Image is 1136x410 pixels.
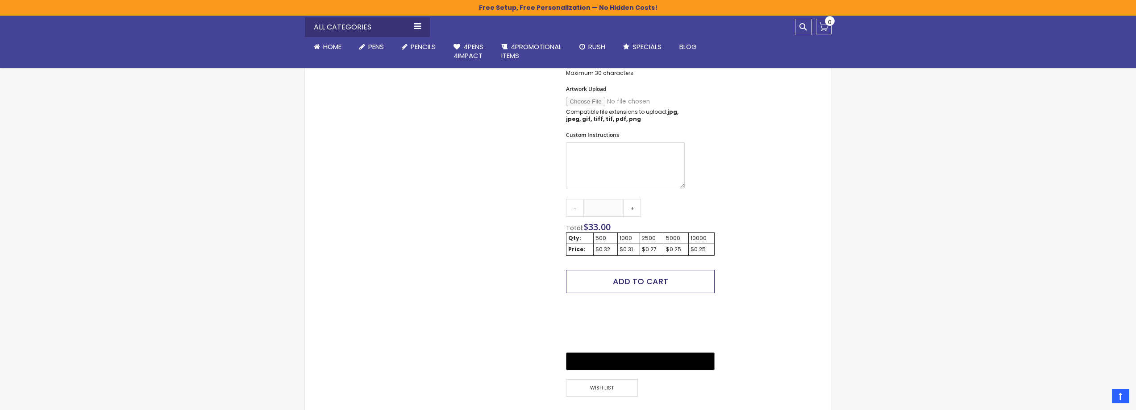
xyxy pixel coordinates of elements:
[501,42,562,60] span: 4PROMOTIONAL ITEMS
[566,131,619,139] span: Custom Instructions
[642,246,662,253] div: $0.27
[670,37,706,57] a: Blog
[566,352,714,370] button: Buy with GPay
[588,221,611,233] span: 33.00
[691,235,712,242] div: 10000
[666,235,687,242] div: 5000
[623,199,641,217] a: +
[492,37,570,66] a: 4PROMOTIONALITEMS
[566,199,584,217] a: -
[566,85,606,93] span: Artwork Upload
[411,42,436,51] span: Pencils
[679,42,697,51] span: Blog
[305,17,430,37] div: All Categories
[566,379,640,397] a: Wish List
[614,37,670,57] a: Specials
[595,246,616,253] div: $0.32
[445,37,492,66] a: 4Pens4impact
[568,234,581,242] strong: Qty:
[566,224,583,232] span: Total:
[454,42,483,60] span: 4Pens 4impact
[595,235,616,242] div: 500
[828,18,832,26] span: 0
[1062,386,1136,410] iframe: Google Customer Reviews
[566,270,714,293] button: Add to Cart
[566,379,637,397] span: Wish List
[632,42,662,51] span: Specials
[568,245,585,253] strong: Price:
[583,221,611,233] span: $
[570,37,614,57] a: Rush
[620,235,638,242] div: 1000
[642,235,662,242] div: 2500
[566,108,685,123] p: Compatible file extensions to upload:
[691,246,712,253] div: $0.25
[620,246,638,253] div: $0.31
[566,70,685,77] p: Maximum 30 characters
[393,37,445,57] a: Pencils
[368,42,384,51] span: Pens
[666,246,687,253] div: $0.25
[350,37,393,57] a: Pens
[305,37,350,57] a: Home
[588,42,605,51] span: Rush
[613,276,668,287] span: Add to Cart
[566,300,714,346] iframe: PayPal
[323,42,341,51] span: Home
[816,19,832,34] a: 0
[566,108,678,123] strong: jpg, jpeg, gif, tiff, tif, pdf, png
